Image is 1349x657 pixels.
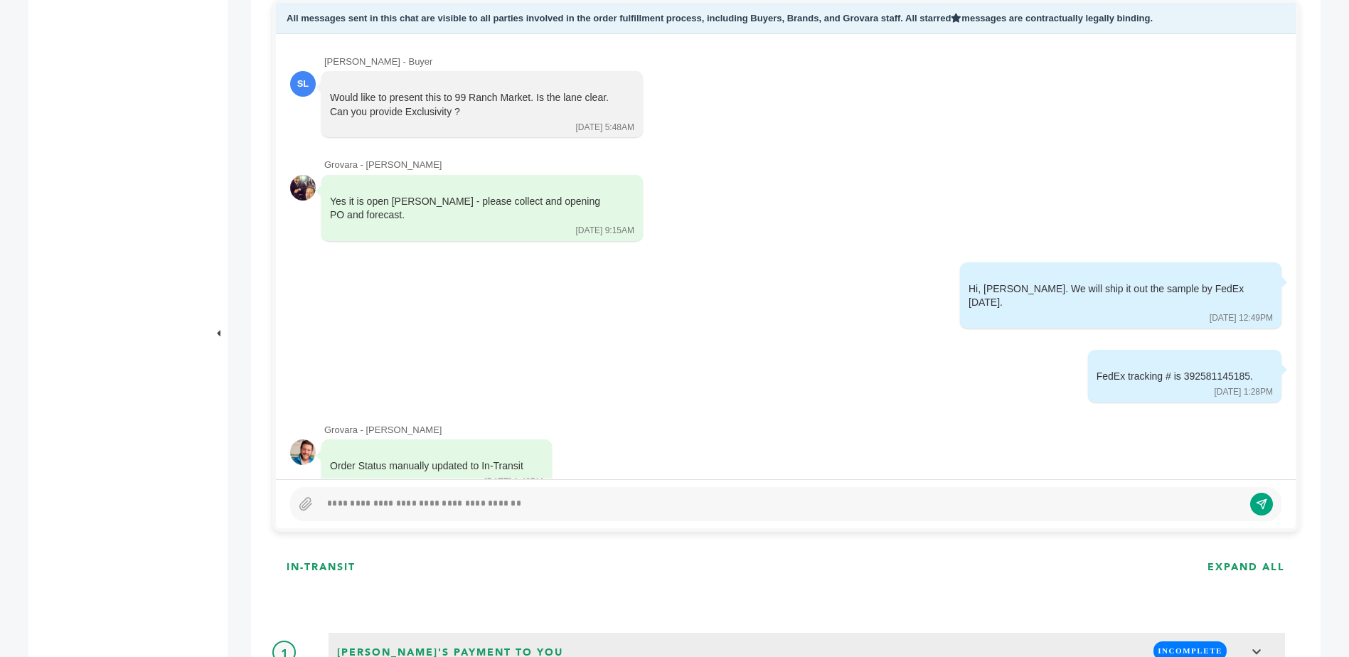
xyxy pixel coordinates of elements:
[330,459,523,474] div: Order Status manually updated to In-Transit
[324,159,1281,171] div: Grovara - [PERSON_NAME]
[330,195,614,223] div: Yes it is open [PERSON_NAME] - please collect and opening PO and forecast.
[1207,560,1285,575] h3: EXPAND ALL
[576,122,634,134] div: [DATE] 5:48AM
[969,282,1253,310] div: Hi, [PERSON_NAME]. We will ship it out the sample by FedEx [DATE].
[484,476,543,488] div: [DATE] 1:42PM
[276,3,1296,35] div: All messages sent in this chat are visible to all parties involved in the order fulfillment proce...
[330,91,614,119] div: Would like to present this to 99 Ranch Market. Is the lane clear. Can you provide Exclusivity ?
[1210,312,1273,324] div: [DATE] 12:49PM
[287,560,356,575] h3: IN-TRANSIT
[290,71,316,97] div: SL
[324,55,1281,68] div: [PERSON_NAME] - Buyer
[1215,386,1273,398] div: [DATE] 1:28PM
[576,225,634,237] div: [DATE] 9:15AM
[1097,370,1253,384] div: FedEx tracking # is 392581145185.
[324,424,1281,437] div: Grovara - [PERSON_NAME]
